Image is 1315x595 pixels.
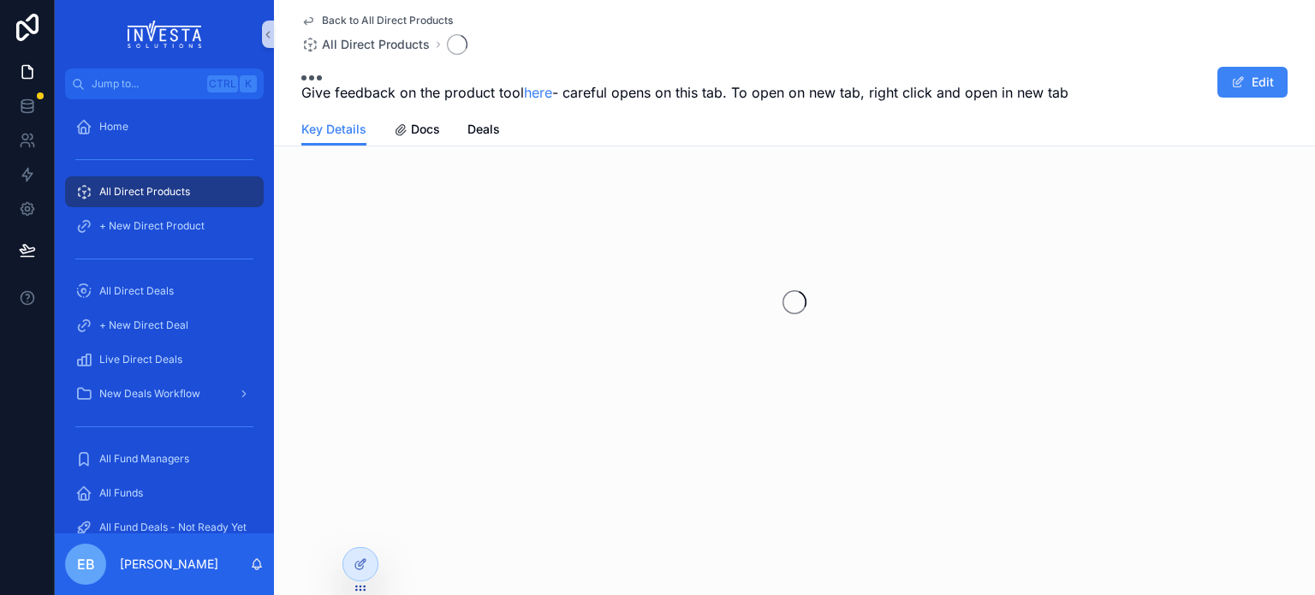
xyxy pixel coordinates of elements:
[99,219,205,233] span: + New Direct Product
[301,121,366,138] span: Key Details
[99,284,174,298] span: All Direct Deals
[1217,67,1288,98] button: Edit
[322,36,430,53] span: All Direct Products
[128,21,202,48] img: App logo
[241,77,255,91] span: K
[301,36,430,53] a: All Direct Products
[65,111,264,142] a: Home
[301,114,366,146] a: Key Details
[467,121,500,138] span: Deals
[65,478,264,509] a: All Funds
[65,176,264,207] a: All Direct Products
[65,310,264,341] a: + New Direct Deal
[99,486,143,500] span: All Funds
[65,344,264,375] a: Live Direct Deals
[92,77,200,91] span: Jump to...
[301,82,1068,103] span: Give feedback on the product tool - careful opens on this tab. To open on new tab, right click an...
[65,512,264,543] a: All Fund Deals - Not Ready Yet
[55,99,274,533] div: scrollable content
[99,521,247,534] span: All Fund Deals - Not Ready Yet
[65,276,264,306] a: All Direct Deals
[99,120,128,134] span: Home
[99,387,200,401] span: New Deals Workflow
[65,443,264,474] a: All Fund Managers
[120,556,218,573] p: [PERSON_NAME]
[77,554,95,574] span: EB
[99,185,190,199] span: All Direct Products
[411,121,440,138] span: Docs
[467,114,500,148] a: Deals
[301,14,453,27] a: Back to All Direct Products
[65,378,264,409] a: New Deals Workflow
[207,75,238,92] span: Ctrl
[65,68,264,99] button: Jump to...CtrlK
[99,318,188,332] span: + New Direct Deal
[322,14,453,27] span: Back to All Direct Products
[394,114,440,148] a: Docs
[99,353,182,366] span: Live Direct Deals
[65,211,264,241] a: + New Direct Product
[524,84,552,101] a: here
[99,452,189,466] span: All Fund Managers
